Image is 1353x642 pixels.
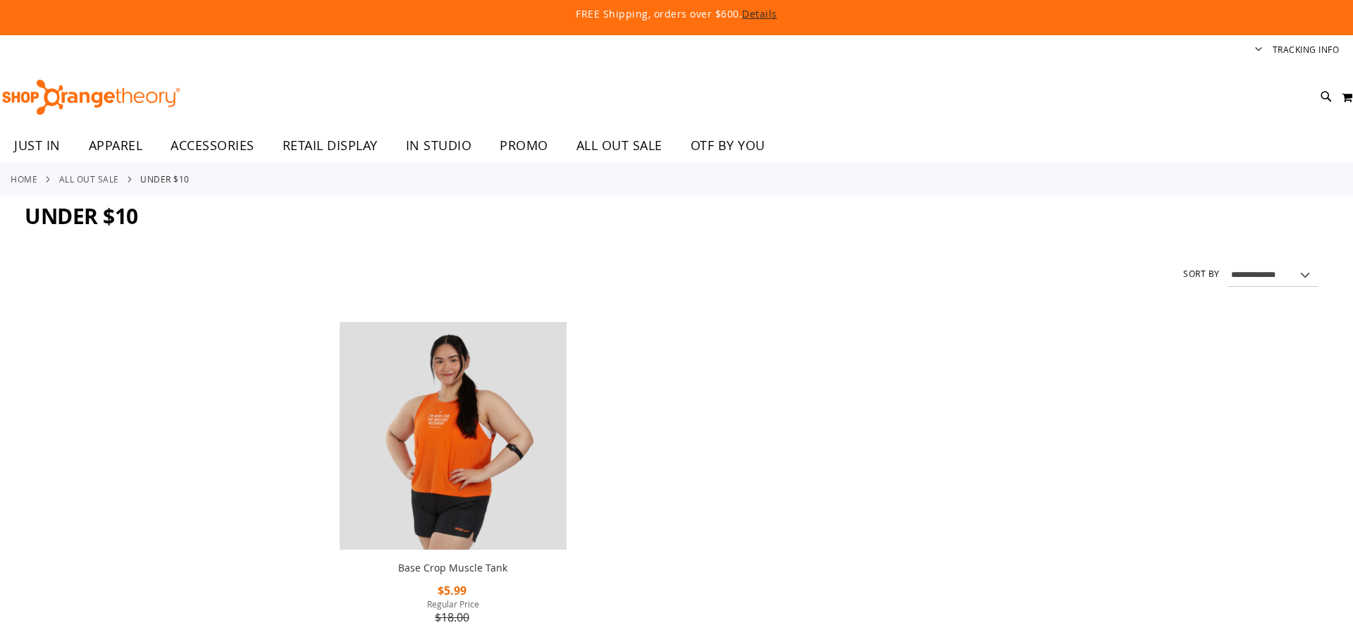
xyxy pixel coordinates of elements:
[340,322,567,553] a: Product image for Base Crop Muscle Tank
[500,130,548,161] span: PROMO
[268,130,392,162] a: RETAIL DISPLAY
[742,7,777,20] a: Details
[156,130,268,162] a: ACCESSORIES
[1255,44,1262,57] button: Account menu
[340,598,567,610] span: Regular Price
[676,130,779,162] a: OTF BY YOU
[691,130,765,161] span: OTF BY YOU
[25,202,138,230] span: Under $10
[283,130,378,161] span: RETAIL DISPLAY
[75,130,157,162] a: APPAREL
[140,173,190,185] strong: Under $10
[89,130,143,161] span: APPAREL
[1183,268,1220,280] label: Sort By
[392,130,486,162] a: IN STUDIO
[171,130,254,161] span: ACCESSORIES
[340,322,567,550] img: Product image for Base Crop Muscle Tank
[562,130,676,161] a: ALL OUT SALE
[398,561,507,574] a: Base Crop Muscle Tank
[406,130,472,161] span: IN STUDIO
[486,130,562,162] a: PROMO
[14,130,61,161] span: JUST IN
[435,610,471,625] span: $18.00
[1273,44,1340,56] a: Tracking Info
[59,173,119,185] a: ALL OUT SALE
[438,583,469,598] span: $5.99
[11,173,37,185] a: Home
[254,7,1099,21] p: FREE Shipping, orders over $600.
[576,130,662,161] span: ALL OUT SALE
